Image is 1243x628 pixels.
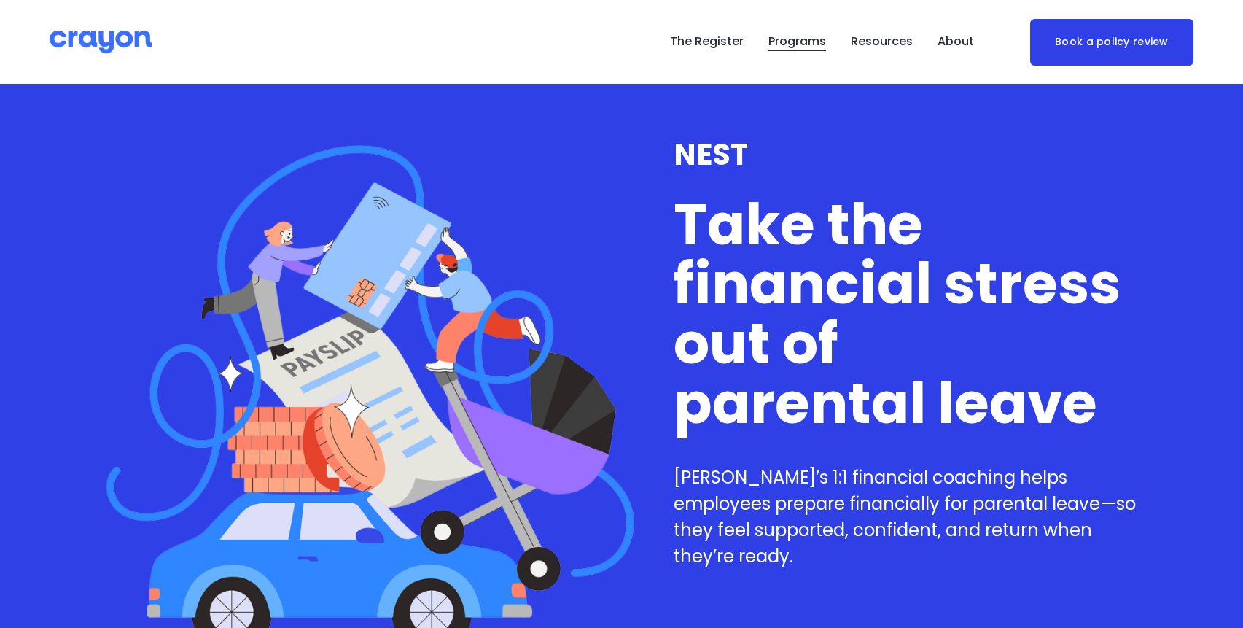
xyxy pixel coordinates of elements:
[851,31,913,53] span: Resources
[674,465,1145,570] p: [PERSON_NAME]’s 1:1 financial coaching helps employees prepare financially for parental leave—so ...
[674,138,1145,171] h3: NEST
[674,195,1145,434] h1: Take the financial stress out of parental leave
[1030,19,1193,66] a: Book a policy review
[768,31,826,53] span: Programs
[851,31,913,54] a: folder dropdown
[938,31,974,54] a: folder dropdown
[938,31,974,53] span: About
[768,31,826,54] a: folder dropdown
[50,29,152,55] img: Crayon
[670,31,744,54] a: The Register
